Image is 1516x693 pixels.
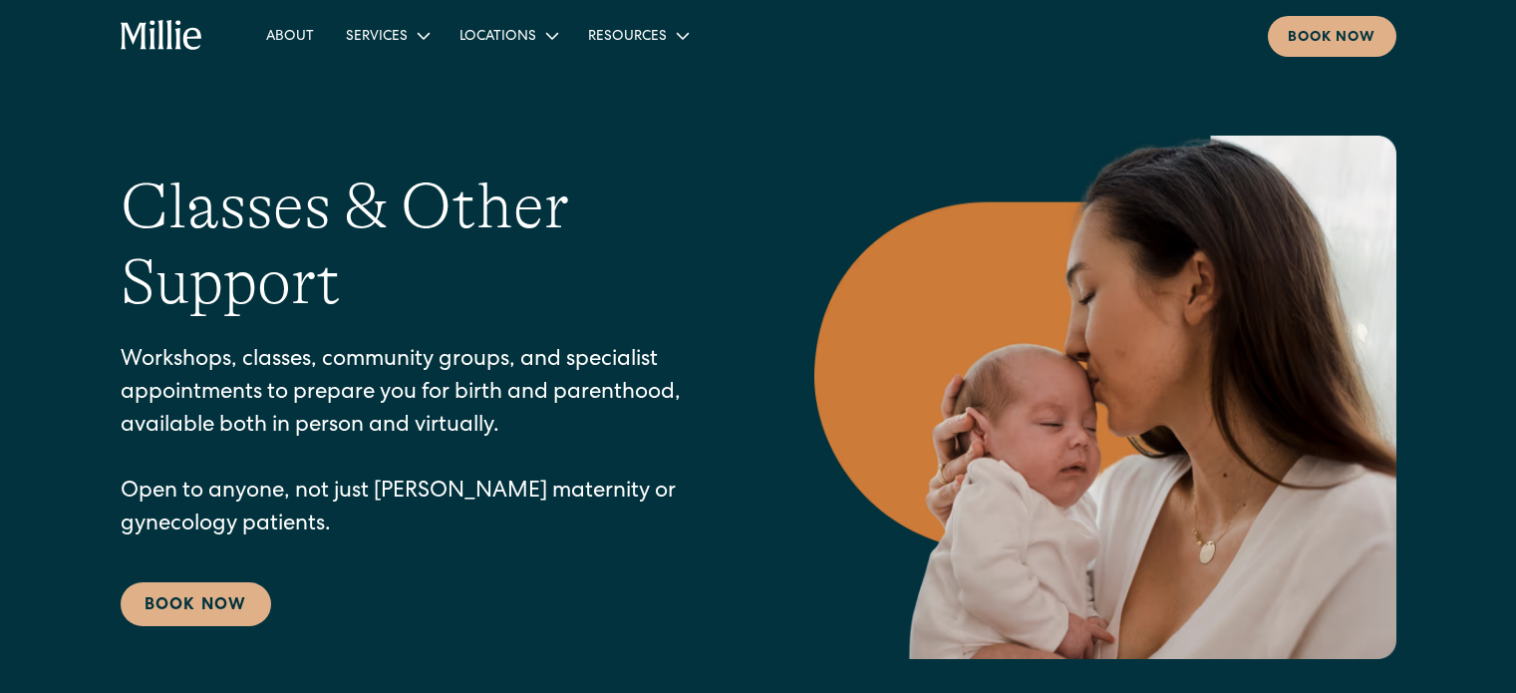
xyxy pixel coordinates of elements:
[121,345,735,542] p: Workshops, classes, community groups, and specialist appointments to prepare you for birth and pa...
[588,27,667,48] div: Resources
[444,19,572,52] div: Locations
[121,20,203,52] a: home
[459,27,536,48] div: Locations
[346,27,408,48] div: Services
[250,19,330,52] a: About
[814,136,1396,659] img: Mother kissing her newborn on the forehead, capturing a peaceful moment of love and connection in...
[121,582,271,626] a: Book Now
[1268,16,1396,57] a: Book now
[572,19,703,52] div: Resources
[1288,28,1376,49] div: Book now
[121,169,735,322] h1: Classes & Other Support
[330,19,444,52] div: Services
